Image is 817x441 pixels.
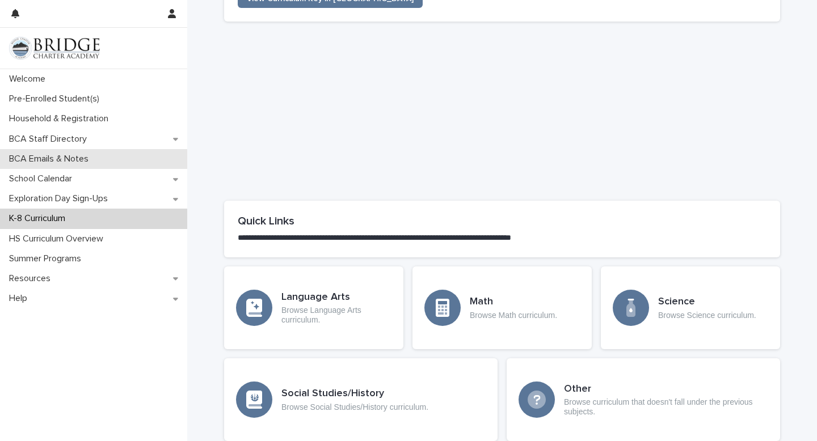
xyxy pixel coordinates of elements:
p: Welcome [5,74,54,84]
p: Exploration Day Sign-Ups [5,193,117,204]
h3: Language Arts [281,291,391,304]
h3: Math [470,296,557,308]
p: Summer Programs [5,253,90,264]
a: Language ArtsBrowse Language Arts curriculum. [224,266,403,349]
p: Browse Science curriculum. [658,311,756,320]
p: HS Curriculum Overview [5,234,112,244]
img: V1C1m3IdTEidaUdm9Hs0 [9,37,100,60]
p: Pre-Enrolled Student(s) [5,94,108,104]
p: BCA Staff Directory [5,134,96,145]
h3: Social Studies/History [281,388,428,400]
p: BCA Emails & Notes [5,154,98,164]
a: Social Studies/HistoryBrowse Social Studies/History curriculum. [224,358,498,441]
p: Household & Registration [5,113,117,124]
p: School Calendar [5,173,81,184]
h3: Other [564,383,768,396]
p: Browse Social Studies/History curriculum. [281,402,428,412]
h2: Quick Links [238,214,767,228]
p: Browse Math curriculum. [470,311,557,320]
a: MathBrowse Math curriculum. [412,266,592,349]
a: OtherBrowse curriculum that doesn't fall under the previous subjects. [507,358,780,441]
p: Resources [5,273,60,284]
p: Help [5,293,36,304]
p: Browse Language Arts curriculum. [281,306,391,325]
p: K-8 Curriculum [5,213,74,224]
p: Browse curriculum that doesn't fall under the previous subjects. [564,397,768,417]
h3: Science [658,296,756,308]
a: ScienceBrowse Science curriculum. [601,266,780,349]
